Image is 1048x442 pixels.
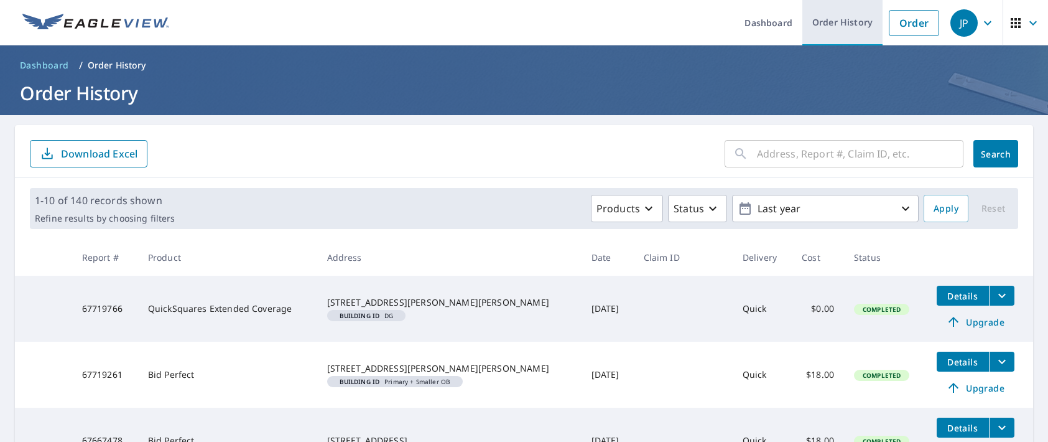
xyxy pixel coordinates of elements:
[944,380,1007,395] span: Upgrade
[138,239,317,276] th: Product
[20,59,69,72] span: Dashboard
[950,9,978,37] div: JP
[844,239,927,276] th: Status
[792,342,844,408] td: $18.00
[792,276,844,342] td: $0.00
[88,59,146,72] p: Order History
[973,140,1018,167] button: Search
[332,379,458,385] span: Primary + Smaller OB
[327,362,572,375] div: [STREET_ADDRESS][PERSON_NAME][PERSON_NAME]
[855,371,908,380] span: Completed
[340,379,380,385] em: Building ID
[937,418,989,438] button: detailsBtn-67667478
[138,276,317,342] td: QuickSquares Extended Coverage
[634,239,733,276] th: Claim ID
[340,313,380,319] em: Building ID
[674,201,704,216] p: Status
[668,195,727,222] button: Status
[733,342,792,408] td: Quick
[944,356,981,368] span: Details
[889,10,939,36] a: Order
[937,312,1014,332] a: Upgrade
[35,213,175,224] p: Refine results by choosing filters
[35,193,175,208] p: 1-10 of 140 records shown
[138,342,317,408] td: Bid Perfect
[733,239,792,276] th: Delivery
[732,195,919,222] button: Last year
[983,148,1008,160] span: Search
[989,352,1014,372] button: filesDropdownBtn-67719261
[30,140,147,167] button: Download Excel
[72,276,138,342] td: 67719766
[934,201,958,217] span: Apply
[937,286,989,306] button: detailsBtn-67719766
[15,55,1033,75] nav: breadcrumb
[582,276,634,342] td: [DATE]
[72,239,138,276] th: Report #
[79,58,83,73] li: /
[72,342,138,408] td: 67719261
[327,296,572,309] div: [STREET_ADDRESS][PERSON_NAME][PERSON_NAME]
[15,55,74,75] a: Dashboard
[937,352,989,372] button: detailsBtn-67719261
[753,198,898,220] p: Last year
[989,418,1014,438] button: filesDropdownBtn-67667478
[317,239,582,276] th: Address
[332,313,401,319] span: DG
[22,14,169,32] img: EV Logo
[596,201,640,216] p: Products
[944,422,981,434] span: Details
[591,195,663,222] button: Products
[733,276,792,342] td: Quick
[989,286,1014,306] button: filesDropdownBtn-67719766
[924,195,968,222] button: Apply
[757,136,963,171] input: Address, Report #, Claim ID, etc.
[61,147,137,161] p: Download Excel
[937,378,1014,398] a: Upgrade
[582,342,634,408] td: [DATE]
[582,239,634,276] th: Date
[15,80,1033,106] h1: Order History
[944,314,1007,329] span: Upgrade
[944,290,981,302] span: Details
[855,305,908,314] span: Completed
[792,239,844,276] th: Cost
